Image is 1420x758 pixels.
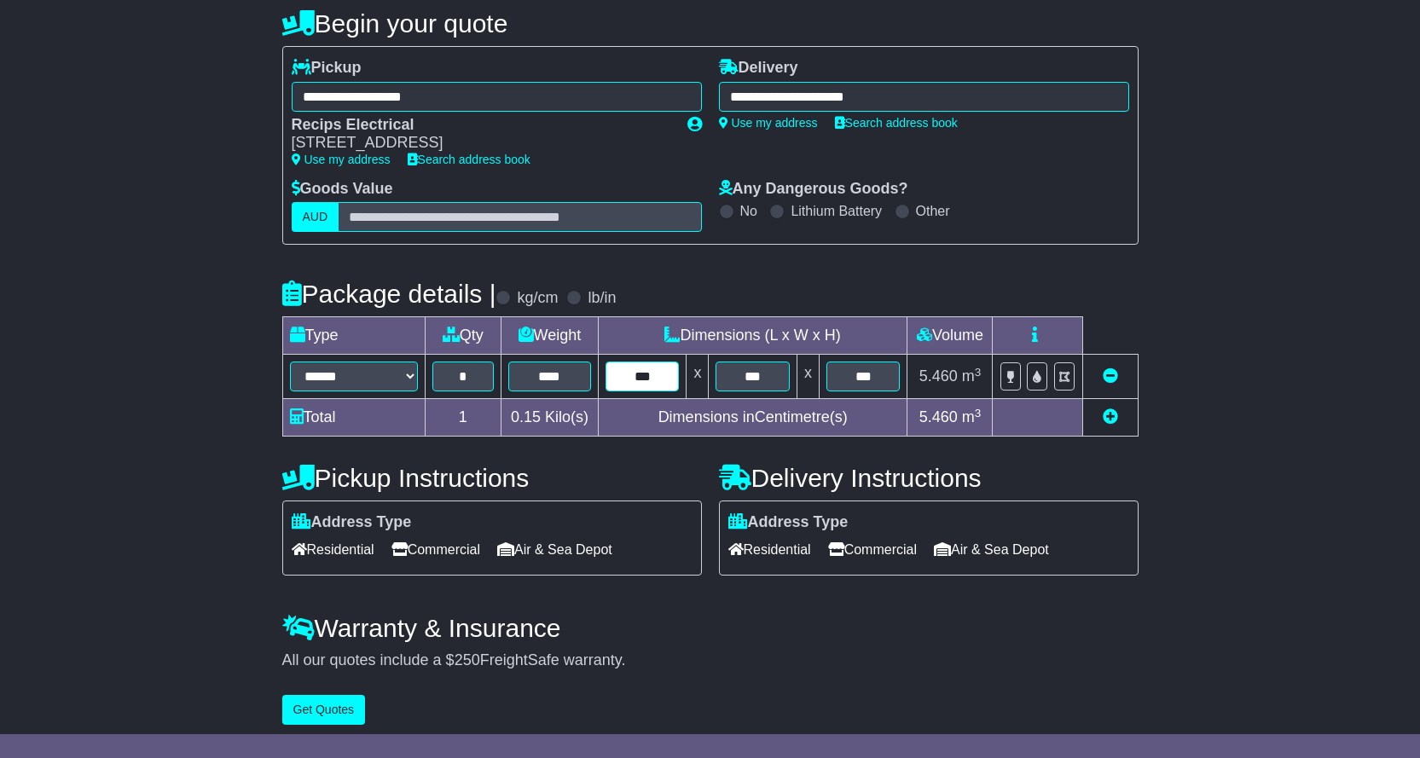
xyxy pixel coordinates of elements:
[517,289,558,308] label: kg/cm
[292,116,670,135] div: Recips Electrical
[501,399,598,437] td: Kilo(s)
[497,536,612,563] span: Air & Sea Depot
[391,536,480,563] span: Commercial
[292,153,391,166] a: Use my address
[975,407,982,420] sup: 3
[282,9,1139,38] h4: Begin your quote
[292,180,393,199] label: Goods Value
[719,464,1139,492] h4: Delivery Instructions
[719,59,798,78] label: Delivery
[916,203,950,219] label: Other
[408,153,530,166] a: Search address book
[282,399,425,437] td: Total
[282,280,496,308] h4: Package details |
[282,651,1139,670] div: All our quotes include a $ FreightSafe warranty.
[282,317,425,355] td: Type
[1103,367,1118,385] a: Remove this item
[501,317,598,355] td: Weight
[728,513,849,532] label: Address Type
[282,614,1139,642] h4: Warranty & Insurance
[511,408,541,425] span: 0.15
[719,180,908,199] label: Any Dangerous Goods?
[292,513,412,532] label: Address Type
[962,367,982,385] span: m
[728,536,811,563] span: Residential
[740,203,757,219] label: No
[425,317,501,355] td: Qty
[791,203,882,219] label: Lithium Battery
[919,367,958,385] span: 5.460
[828,536,917,563] span: Commercial
[598,317,907,355] td: Dimensions (L x W x H)
[455,651,480,668] span: 250
[835,116,958,130] a: Search address book
[975,366,982,379] sup: 3
[292,134,670,153] div: [STREET_ADDRESS]
[282,464,702,492] h4: Pickup Instructions
[425,399,501,437] td: 1
[934,536,1049,563] span: Air & Sea Depot
[687,355,709,399] td: x
[292,59,362,78] label: Pickup
[292,536,374,563] span: Residential
[292,202,339,232] label: AUD
[797,355,819,399] td: x
[282,695,366,725] button: Get Quotes
[919,408,958,425] span: 5.460
[1103,408,1118,425] a: Add new item
[962,408,982,425] span: m
[907,317,993,355] td: Volume
[588,289,616,308] label: lb/in
[598,399,907,437] td: Dimensions in Centimetre(s)
[719,116,818,130] a: Use my address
